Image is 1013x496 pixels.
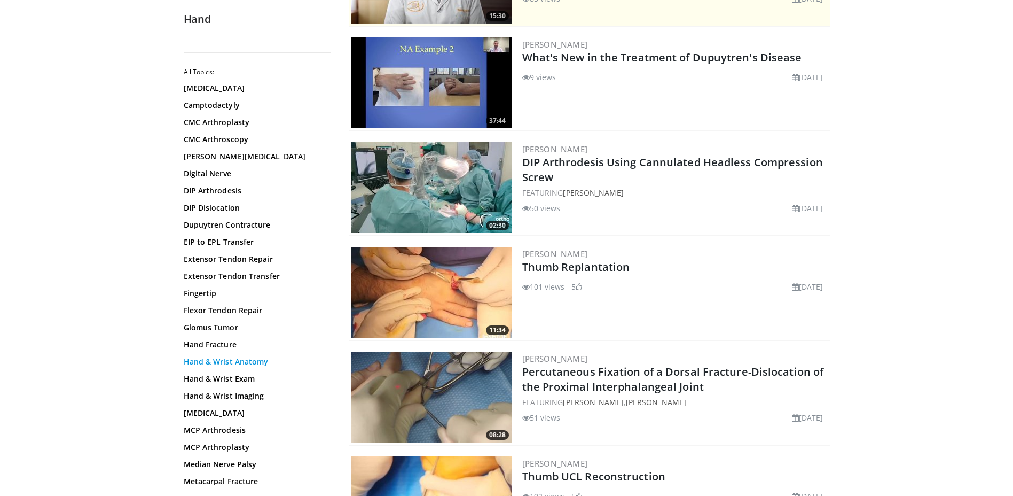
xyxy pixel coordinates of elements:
[184,203,328,213] a: DIP Dislocation
[522,155,823,184] a: DIP Arthrodesis Using Cannulated Headless Compression Screw
[351,37,512,128] a: 37:44
[522,412,561,423] li: 51 views
[184,237,328,247] a: EIP to EPL Transfer
[486,221,509,230] span: 02:30
[486,116,509,126] span: 37:44
[522,39,588,50] a: [PERSON_NAME]
[522,72,556,83] li: 9 views
[184,83,328,94] a: [MEDICAL_DATA]
[184,356,328,367] a: Hand & Wrist Anatomy
[184,271,328,282] a: Extensor Tendon Transfer
[792,412,823,423] li: [DATE]
[184,374,328,384] a: Hand & Wrist Exam
[486,11,509,21] span: 15:30
[792,72,823,83] li: [DATE]
[184,425,328,436] a: MCP Arthrodesis
[522,365,824,394] a: Percutaneous Fixation of a Dorsal Fracture-Dislocation of the Proximal Interphalangeal Joint
[351,142,512,233] a: 02:30
[522,50,802,65] a: What's New in the Treatment of Dupuytren's Disease
[792,281,823,292] li: [DATE]
[571,281,582,292] li: 5
[184,220,328,230] a: Dupuytren Contracture
[184,339,328,350] a: Hand Fracture
[184,151,328,162] a: [PERSON_NAME][MEDICAL_DATA]
[184,117,328,128] a: CMC Arthroplasty
[522,458,588,469] a: [PERSON_NAME]
[184,442,328,453] a: MCP Arthroplasty
[184,322,328,333] a: Glomus Tumor
[184,100,328,111] a: Camptodactyly
[351,247,512,338] a: 11:34
[184,134,328,145] a: CMC Arthroscopy
[184,185,328,196] a: DIP Arthrodesis
[522,203,561,214] li: 50 views
[486,430,509,440] span: 08:28
[184,391,328,401] a: Hand & Wrist Imaging
[563,397,623,407] a: [PERSON_NAME]
[522,281,565,292] li: 101 views
[522,469,665,484] a: Thumb UCL Reconstruction
[351,142,512,233] img: dd85cf1b-edf0-46fc-9230-fa1fbb5e55e7.300x170_q85_crop-smart_upscale.jpg
[522,187,828,198] div: FEATURING
[184,305,328,316] a: Flexor Tendon Repair
[522,353,588,364] a: [PERSON_NAME]
[184,168,328,179] a: Digital Nerve
[522,260,630,274] a: Thumb Replantation
[351,247,512,338] img: 86f7a411-b29c-4241-a97c-6b2d26060ca0.300x170_q85_crop-smart_upscale.jpg
[626,397,686,407] a: [PERSON_NAME]
[522,249,588,259] a: [PERSON_NAME]
[184,459,328,470] a: Median Nerve Palsy
[184,408,328,418] a: [MEDICAL_DATA]
[184,12,333,26] h2: Hand
[184,476,328,487] a: Metacarpal Fracture
[486,325,509,335] span: 11:34
[522,144,588,154] a: [PERSON_NAME]
[184,68,331,76] h2: All Topics:
[563,188,623,198] a: [PERSON_NAME]
[184,288,328,299] a: Fingertip
[351,37,512,128] img: 4a709f52-b153-496d-b598-5f95d3c5e018.300x170_q85_crop-smart_upscale.jpg
[351,352,512,443] a: 08:28
[792,203,823,214] li: [DATE]
[184,254,328,265] a: Extensor Tendon Repair
[351,352,512,443] img: 0db5d139-5883-4fc9-8395-9594607a112a.300x170_q85_crop-smart_upscale.jpg
[522,397,828,408] div: FEATURING ,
